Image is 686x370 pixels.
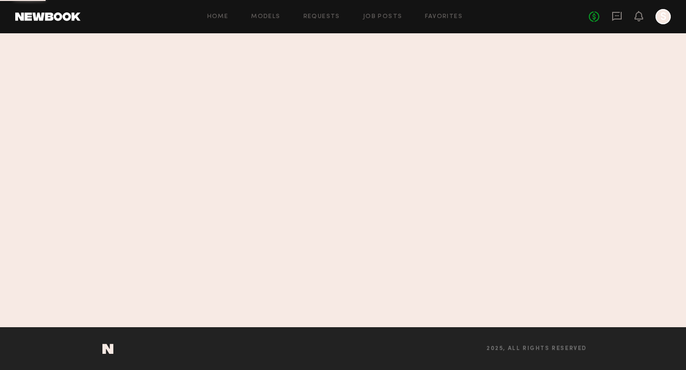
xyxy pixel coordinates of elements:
a: S [656,9,671,24]
a: Favorites [425,14,463,20]
span: 2025, all rights reserved [486,346,587,352]
a: Requests [303,14,340,20]
a: Home [207,14,229,20]
a: Models [251,14,280,20]
a: Job Posts [363,14,403,20]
